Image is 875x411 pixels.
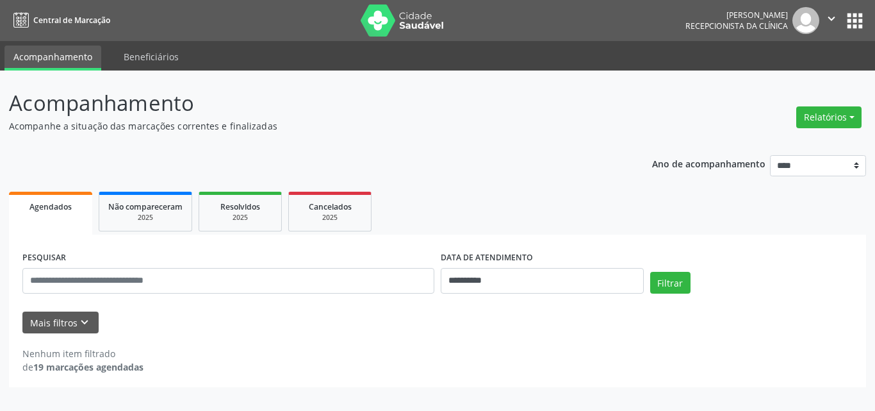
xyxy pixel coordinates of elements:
[22,347,143,360] div: Nenhum item filtrado
[844,10,866,32] button: apps
[792,7,819,34] img: img
[108,213,183,222] div: 2025
[22,312,99,334] button: Mais filtroskeyboard_arrow_down
[819,7,844,34] button: 
[796,106,862,128] button: Relatórios
[9,87,609,119] p: Acompanhamento
[650,272,691,294] button: Filtrar
[309,201,352,212] span: Cancelados
[78,315,92,330] i: keyboard_arrow_down
[208,213,272,222] div: 2025
[22,248,66,268] label: PESQUISAR
[685,10,788,21] div: [PERSON_NAME]
[298,213,362,222] div: 2025
[33,15,110,26] span: Central de Marcação
[33,361,143,373] strong: 19 marcações agendadas
[652,155,765,171] p: Ano de acompanhamento
[9,10,110,31] a: Central de Marcação
[115,46,188,68] a: Beneficiários
[824,12,838,26] i: 
[441,248,533,268] label: DATA DE ATENDIMENTO
[29,201,72,212] span: Agendados
[9,119,609,133] p: Acompanhe a situação das marcações correntes e finalizadas
[108,201,183,212] span: Não compareceram
[685,21,788,31] span: Recepcionista da clínica
[220,201,260,212] span: Resolvidos
[22,360,143,374] div: de
[4,46,101,71] a: Acompanhamento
